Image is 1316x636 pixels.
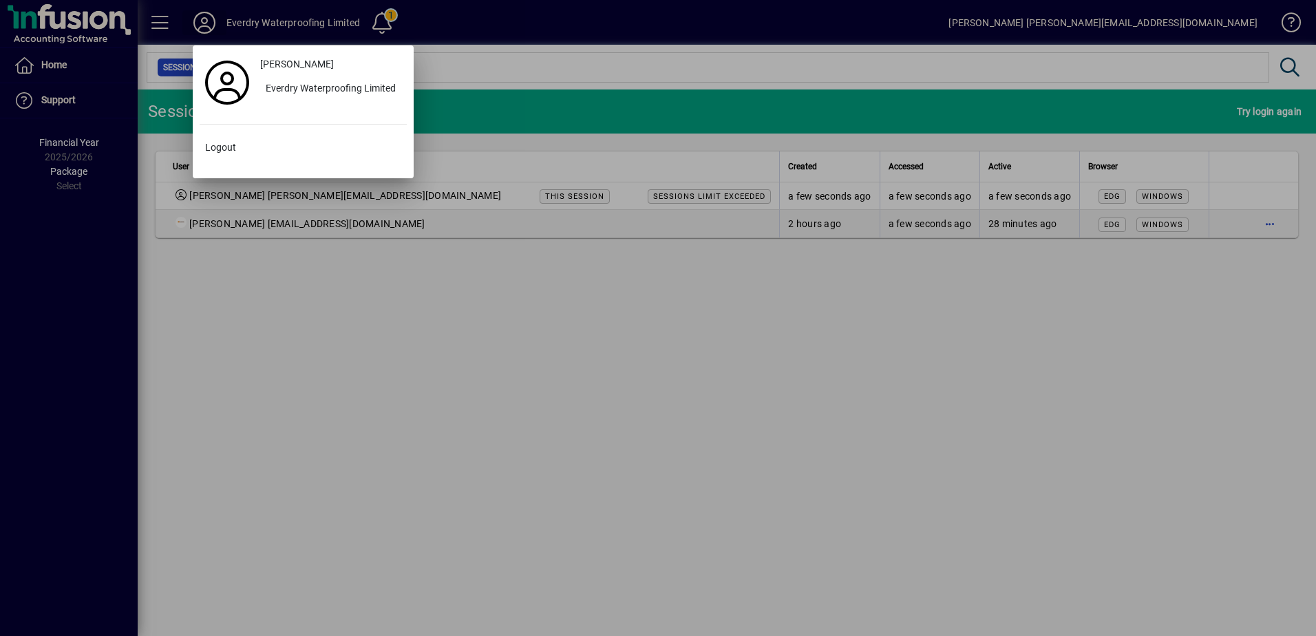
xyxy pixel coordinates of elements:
[205,140,236,155] span: Logout
[200,136,407,160] button: Logout
[260,57,334,72] span: [PERSON_NAME]
[255,52,407,77] a: [PERSON_NAME]
[255,77,407,102] button: Everdry Waterproofing Limited
[200,70,255,95] a: Profile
